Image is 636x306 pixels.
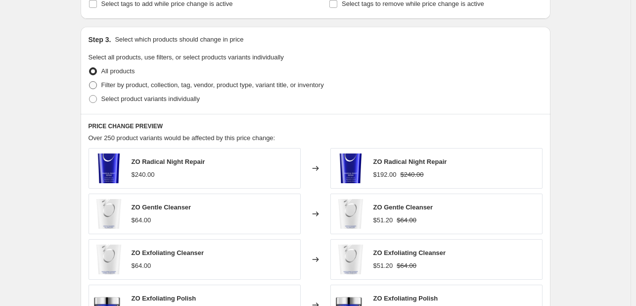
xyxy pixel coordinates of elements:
img: Gentle_Cleanser_png_80x.png [94,199,124,229]
span: ZO Exfoliating Polish [132,295,196,302]
p: Select which products should change in price [115,35,243,45]
strike: $64.00 [397,261,416,271]
span: ZO Exfoliating Cleanser [132,249,204,256]
span: Select all products, use filters, or select products variants individually [89,53,284,61]
h6: PRICE CHANGE PREVIEW [89,122,543,130]
span: ZO Radical Night Repair [132,158,205,165]
span: ZO Exfoliating Cleanser [373,249,446,256]
span: Over 250 product variants would be affected by this price change: [89,134,275,142]
div: $51.20 [373,261,393,271]
img: GBLRadicalNightRepair_80x.png [94,153,124,183]
span: Select product variants individually [101,95,200,102]
div: $192.00 [373,170,397,180]
span: ZO Gentle Cleanser [373,204,433,211]
div: $64.00 [132,215,151,225]
img: Exfoliating_Cleanser_png_80x.png [336,245,365,274]
span: ZO Exfoliating Polish [373,295,438,302]
img: Exfoliating_Cleanser_png_80x.png [94,245,124,274]
strike: $240.00 [401,170,424,180]
span: ZO Radical Night Repair [373,158,447,165]
span: Filter by product, collection, tag, vendor, product type, variant title, or inventory [101,81,324,89]
h2: Step 3. [89,35,111,45]
div: $51.20 [373,215,393,225]
strike: $64.00 [397,215,416,225]
div: $64.00 [132,261,151,271]
div: $240.00 [132,170,155,180]
span: All products [101,67,135,75]
img: Gentle_Cleanser_png_80x.png [336,199,365,229]
span: ZO Gentle Cleanser [132,204,191,211]
img: GBLRadicalNightRepair_80x.png [336,153,365,183]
